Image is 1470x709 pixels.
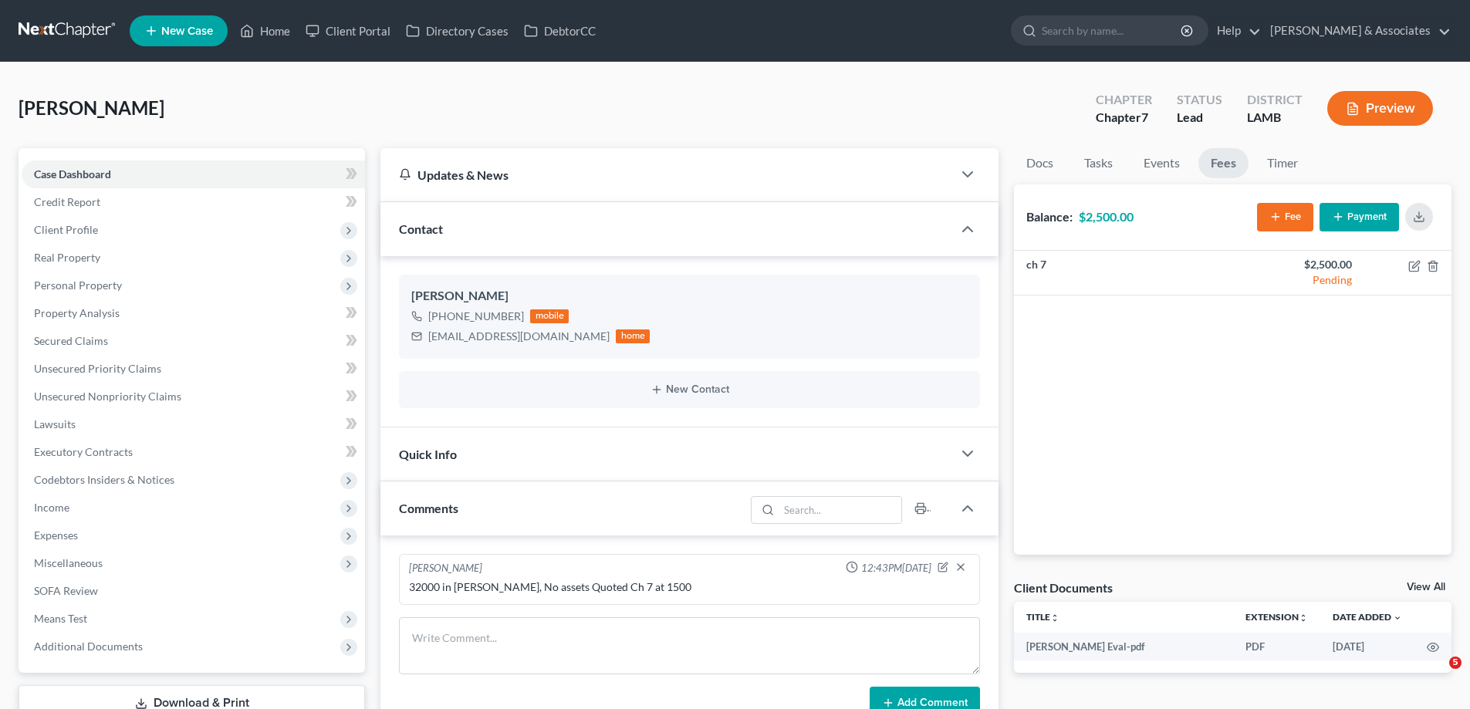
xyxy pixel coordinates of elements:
a: Help [1209,17,1261,45]
div: Updates & News [399,167,934,183]
div: Client Documents [1014,579,1113,596]
span: Personal Property [34,279,122,292]
span: Credit Report [34,195,100,208]
span: Quick Info [399,447,457,461]
div: [PERSON_NAME] [411,287,968,306]
input: Search by name... [1042,16,1183,45]
a: Directory Cases [398,17,516,45]
a: Date Added expand_more [1333,611,1402,623]
div: Pending [1245,272,1352,288]
iframe: Intercom live chat [1418,657,1455,694]
a: Titleunfold_more [1026,611,1059,623]
a: SOFA Review [22,577,365,605]
span: Comments [399,501,458,515]
i: expand_more [1393,613,1402,623]
button: New Contact [411,383,968,396]
td: [DATE] [1320,633,1414,660]
a: Docs [1014,148,1066,178]
span: Expenses [34,528,78,542]
span: Secured Claims [34,334,108,347]
span: Lawsuits [34,417,76,430]
span: Codebtors Insiders & Notices [34,473,174,486]
div: Chapter [1096,91,1152,109]
a: Lawsuits [22,410,365,438]
span: 5 [1449,657,1462,669]
td: [PERSON_NAME] Eval-pdf [1014,633,1233,660]
span: Unsecured Nonpriority Claims [34,390,181,403]
span: SOFA Review [34,584,98,597]
a: Secured Claims [22,327,365,355]
div: [PHONE_NUMBER] [428,309,524,324]
span: Miscellaneous [34,556,103,569]
div: [EMAIL_ADDRESS][DOMAIN_NAME] [428,329,610,344]
a: Timer [1255,148,1310,178]
span: Client Profile [34,223,98,236]
td: ch 7 [1014,251,1232,295]
a: Client Portal [298,17,398,45]
button: Preview [1327,91,1433,126]
span: [PERSON_NAME] [19,96,164,119]
span: Case Dashboard [34,167,111,181]
a: DebtorCC [516,17,603,45]
i: unfold_more [1299,613,1308,623]
span: Unsecured Priority Claims [34,362,161,375]
span: 12:43PM[DATE] [861,561,931,576]
div: Chapter [1096,109,1152,127]
button: Fee [1257,203,1313,231]
a: Credit Report [22,188,365,216]
span: 7 [1141,110,1148,124]
a: [PERSON_NAME] & Associates [1262,17,1451,45]
div: Status [1177,91,1222,109]
a: Extensionunfold_more [1245,611,1308,623]
a: Unsecured Nonpriority Claims [22,383,365,410]
span: Means Test [34,612,87,625]
span: New Case [161,25,213,37]
span: Income [34,501,69,514]
input: Search... [779,497,902,523]
div: District [1247,91,1303,109]
span: Contact [399,221,443,236]
div: LAMB [1247,109,1303,127]
strong: $2,500.00 [1079,209,1134,224]
div: home [616,329,650,343]
i: unfold_more [1050,613,1059,623]
span: Executory Contracts [34,445,133,458]
div: Lead [1177,109,1222,127]
a: Tasks [1072,148,1125,178]
span: Property Analysis [34,306,120,319]
a: Case Dashboard [22,160,365,188]
a: Fees [1198,148,1249,178]
a: Home [232,17,298,45]
div: [PERSON_NAME] [409,561,482,576]
button: Payment [1320,203,1399,231]
td: PDF [1233,633,1320,660]
a: Events [1131,148,1192,178]
strong: Balance: [1026,209,1073,224]
a: Property Analysis [22,299,365,327]
span: Additional Documents [34,640,143,653]
div: 32000 in [PERSON_NAME], No assets Quoted Ch 7 at 1500 [409,579,970,595]
a: Executory Contracts [22,438,365,466]
a: Unsecured Priority Claims [22,355,365,383]
a: View All [1407,582,1445,593]
div: mobile [530,309,569,323]
div: $2,500.00 [1245,257,1352,272]
span: Real Property [34,251,100,264]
